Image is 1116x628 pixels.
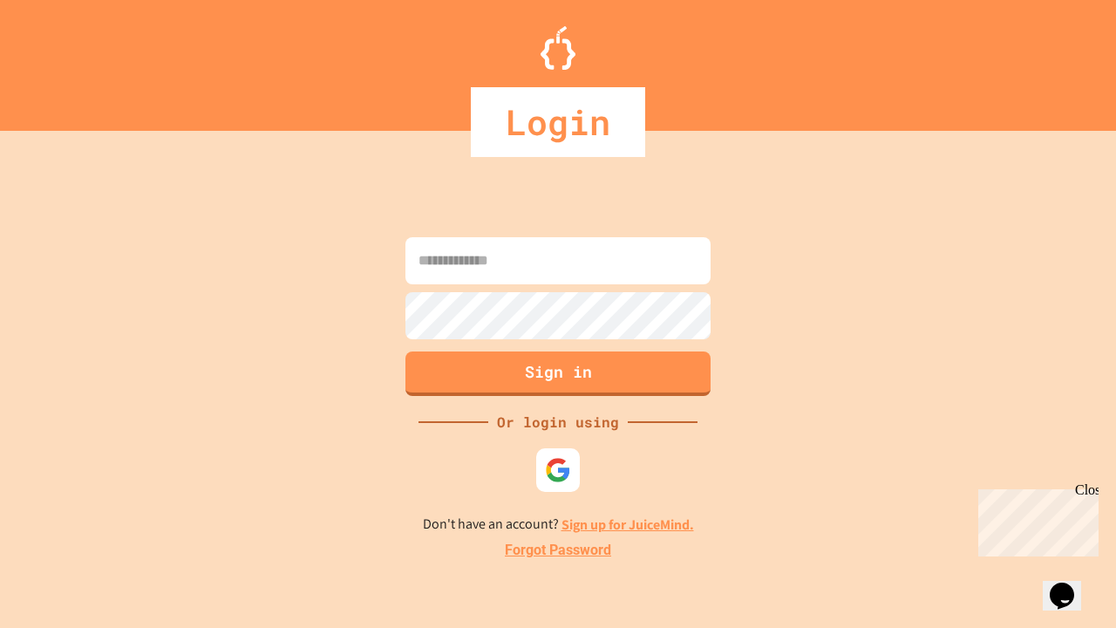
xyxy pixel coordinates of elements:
iframe: chat widget [1043,558,1099,611]
p: Don't have an account? [423,514,694,536]
img: Logo.svg [541,26,575,70]
a: Forgot Password [505,540,611,561]
div: Login [471,87,645,157]
div: Or login using [488,412,628,433]
button: Sign in [405,352,711,396]
a: Sign up for JuiceMind. [561,515,694,534]
img: google-icon.svg [545,457,571,483]
div: Chat with us now!Close [7,7,120,111]
iframe: chat widget [971,482,1099,556]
